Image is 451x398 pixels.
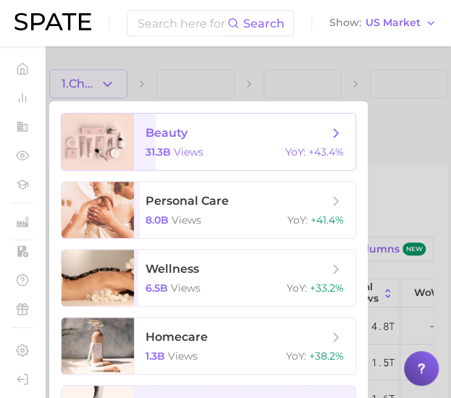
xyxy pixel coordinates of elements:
[146,213,169,226] span: 8.0b
[146,350,165,363] span: 1.3b
[146,145,171,158] span: 31.3b
[285,145,305,158] span: YoY :
[146,262,199,276] span: wellness
[12,368,33,390] a: Log out. Currently logged in with e-mail hstables@newdirectionsaromatics.com.
[146,194,229,208] span: personal care
[287,213,308,226] span: YoY :
[286,350,306,363] span: YoY :
[329,19,361,27] span: Show
[168,350,198,363] span: views
[308,145,344,158] span: +43.4%
[287,281,307,295] span: YoY :
[171,281,201,295] span: views
[366,19,421,27] span: US Market
[311,213,344,226] span: +41.4%
[172,213,201,226] span: views
[146,330,208,344] span: homecare
[174,145,203,158] span: views
[243,17,284,30] span: Search
[309,350,344,363] span: +38.2%
[326,14,440,33] button: ShowUS Market
[146,126,187,140] span: beauty
[136,11,227,35] input: Search here for a brand, industry, or ingredient
[14,13,91,30] img: SPATE
[310,281,344,295] span: +33.2%
[146,281,168,295] span: 6.5b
